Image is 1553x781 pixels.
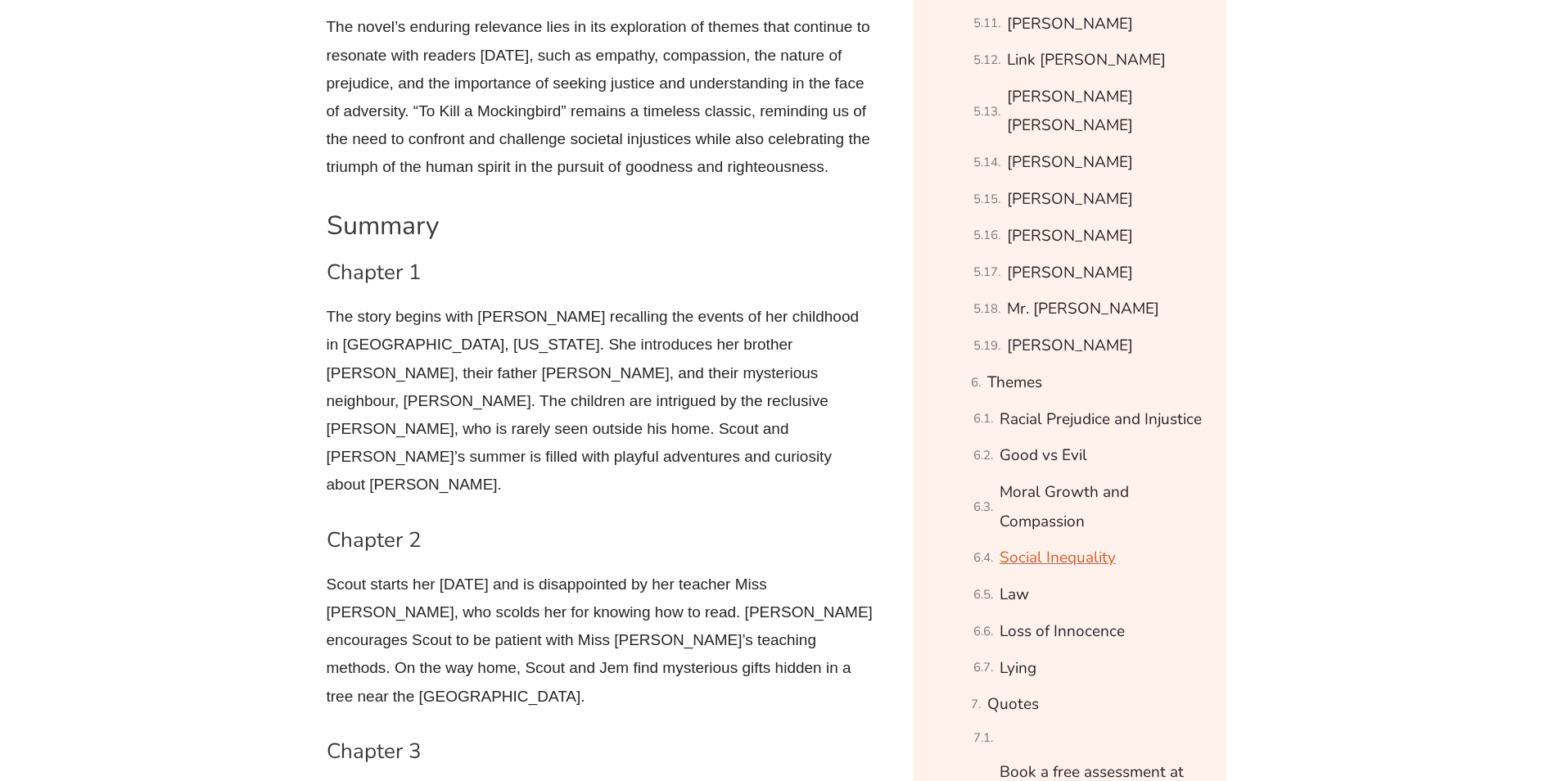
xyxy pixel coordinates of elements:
[327,526,875,554] h3: Chapter 2
[1007,148,1133,177] a: [PERSON_NAME]
[1007,83,1206,141] a: [PERSON_NAME] [PERSON_NAME]
[327,571,875,711] p: Scout starts her [DATE] and is disappointed by her teacher Miss [PERSON_NAME], who scolds her for...
[1000,441,1087,470] a: Good vs Evil
[1007,332,1133,360] a: [PERSON_NAME]
[987,690,1039,719] a: Quotes
[1000,405,1202,434] a: Racial Prejudice and Injustice
[1000,617,1125,646] a: Loss of Innocence
[1000,654,1036,683] a: Lying
[1000,478,1206,536] a: Moral Growth and Compassion
[1007,10,1133,38] a: [PERSON_NAME]
[1007,222,1133,251] a: [PERSON_NAME]
[327,13,875,181] p: The novel’s enduring relevance lies in its exploration of themes that continue to resonate with r...
[1007,259,1133,287] a: [PERSON_NAME]
[1007,185,1133,214] a: [PERSON_NAME]
[1007,295,1159,323] a: Mr. [PERSON_NAME]
[987,368,1042,397] a: Themes
[327,303,875,499] p: The story begins with [PERSON_NAME] recalling the events of her childhood in [GEOGRAPHIC_DATA], [...
[1000,580,1029,609] a: Law
[327,209,875,243] h2: Summary
[1000,544,1116,572] a: Social Inequality
[1007,46,1166,74] a: Link [PERSON_NAME]
[327,259,875,287] h3: Chapter 1
[327,738,875,765] h3: Chapter 3
[1280,596,1553,781] iframe: Chat Widget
